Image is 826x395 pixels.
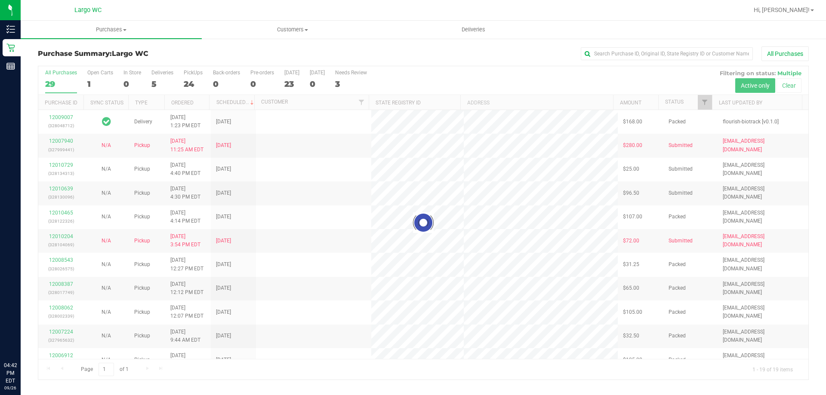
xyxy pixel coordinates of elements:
span: Deliveries [450,26,497,34]
p: 04:42 PM EDT [4,361,17,385]
inline-svg: Retail [6,43,15,52]
iframe: Resource center [9,326,34,352]
input: Search Purchase ID, Original ID, State Registry ID or Customer Name... [581,47,753,60]
inline-svg: Inventory [6,25,15,34]
p: 09/26 [4,385,17,391]
iframe: Resource center unread badge [25,325,36,335]
a: Customers [202,21,383,39]
span: Largo WC [112,49,148,58]
a: Purchases [21,21,202,39]
a: Deliveries [383,21,564,39]
button: All Purchases [761,46,809,61]
span: Hi, [PERSON_NAME]! [754,6,810,13]
h3: Purchase Summary: [38,50,295,58]
span: Customers [202,26,382,34]
inline-svg: Reports [6,62,15,70]
span: Largo WC [74,6,102,14]
span: Purchases [21,26,202,34]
